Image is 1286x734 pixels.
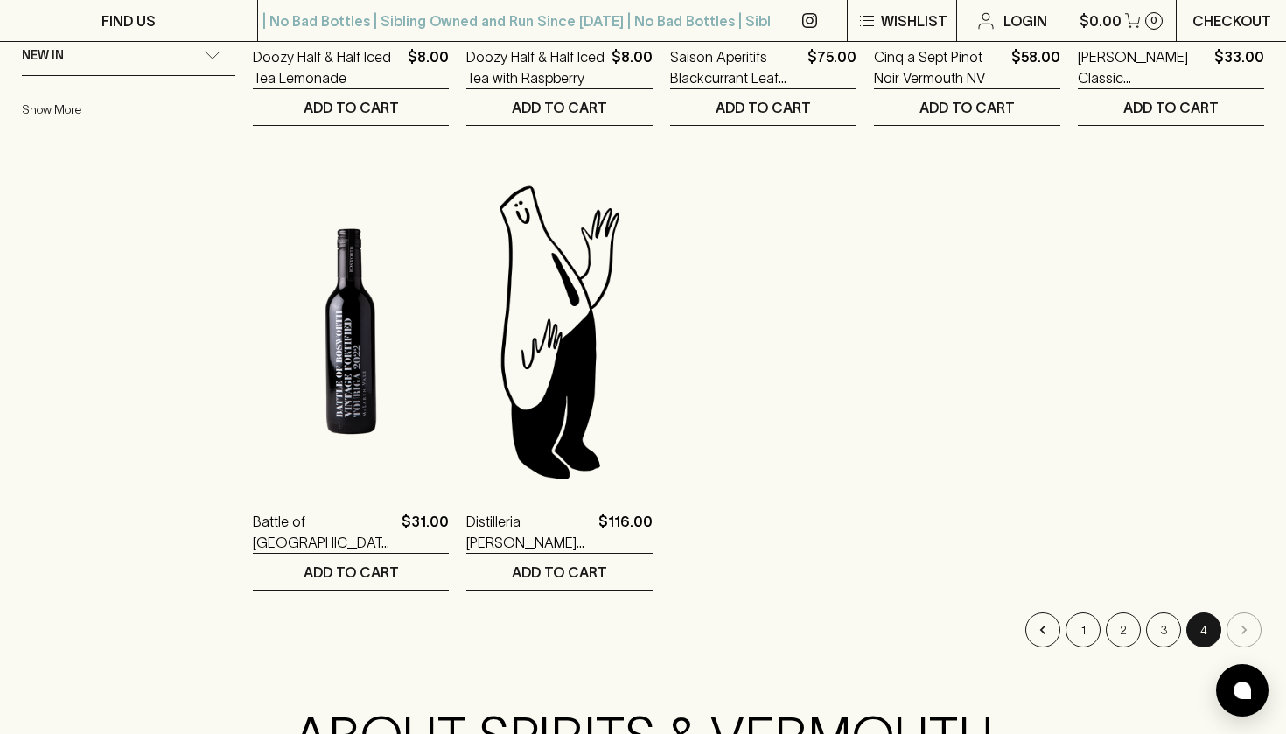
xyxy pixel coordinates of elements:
img: Battle of Bosworth Vintage Fortified Touriga 2022 375ml [253,178,449,485]
a: Doozy Half & Half Iced Tea with Raspberry [466,46,605,88]
p: ADD TO CART [1123,97,1219,118]
a: [PERSON_NAME] Classic [PERSON_NAME] 1000ml NV [1078,46,1207,88]
p: ADD TO CART [716,97,811,118]
button: ADD TO CART [466,89,653,125]
button: Go to previous page [1025,612,1060,647]
p: $58.00 [1011,46,1060,88]
p: $75.00 [807,46,856,88]
button: Show More [22,92,251,128]
p: $0.00 [1080,10,1122,31]
button: ADD TO CART [253,554,449,590]
button: ADD TO CART [466,554,653,590]
img: bubble-icon [1234,682,1251,699]
button: Go to page 3 [1146,612,1181,647]
p: $33.00 [1214,46,1264,88]
a: Doozy Half & Half Iced Tea Lemonade [253,46,401,88]
p: ADD TO CART [304,562,399,583]
a: Saison Aperitifs Blackcurrant Leaf [PERSON_NAME] [670,46,800,88]
button: ADD TO CART [1078,89,1264,125]
p: FIND US [101,10,156,31]
p: Checkout [1192,10,1271,31]
button: Go to page 2 [1106,612,1141,647]
p: $116.00 [598,511,653,553]
p: $8.00 [408,46,449,88]
button: ADD TO CART [253,89,449,125]
p: $8.00 [612,46,653,88]
nav: pagination navigation [253,612,1264,647]
button: Go to page 1 [1066,612,1101,647]
p: ADD TO CART [919,97,1015,118]
p: ADD TO CART [512,97,607,118]
p: Login [1003,10,1047,31]
div: New In [22,36,235,75]
button: ADD TO CART [670,89,856,125]
button: ADD TO CART [874,89,1060,125]
button: page 4 [1186,612,1221,647]
img: Blackhearts & Sparrows Man [466,178,653,485]
p: ADD TO CART [304,97,399,118]
a: Distilleria [PERSON_NAME] Soldatini 500ml [466,511,591,553]
p: $31.00 [402,511,449,553]
p: 0 [1150,16,1157,25]
a: Cinq a Sept Pinot Noir Vermouth NV [874,46,1004,88]
p: Wishlist [881,10,947,31]
a: Battle of [GEOGRAPHIC_DATA] Vintage Fortified Touriga 2022 375ml [253,511,395,553]
p: ADD TO CART [512,562,607,583]
span: New In [22,45,64,66]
